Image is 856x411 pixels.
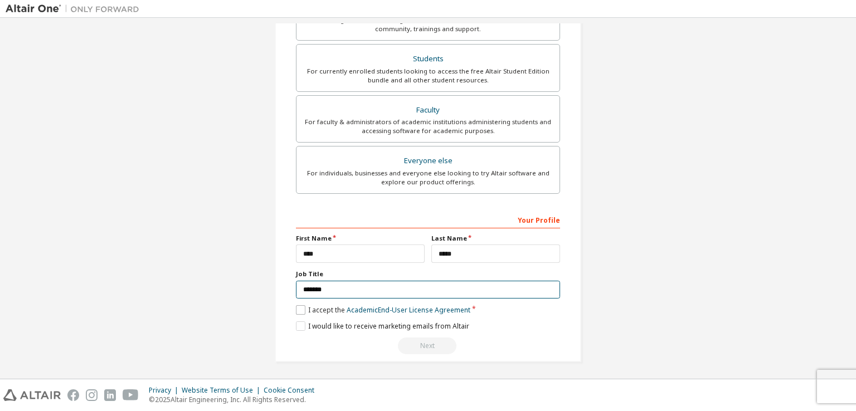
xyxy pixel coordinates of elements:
[303,67,553,85] div: For currently enrolled students looking to access the free Altair Student Edition bundle and all ...
[347,305,470,315] a: Academic End-User License Agreement
[303,51,553,67] div: Students
[296,305,470,315] label: I accept the
[296,337,560,354] div: Read and acccept EULA to continue
[104,389,116,401] img: linkedin.svg
[303,169,553,187] div: For individuals, businesses and everyone else looking to try Altair software and explore our prod...
[303,118,553,135] div: For faculty & administrators of academic institutions administering students and accessing softwa...
[303,16,553,33] div: For existing customers looking to access software downloads, HPC resources, community, trainings ...
[264,386,321,395] div: Cookie Consent
[296,321,469,331] label: I would like to receive marketing emails from Altair
[3,389,61,401] img: altair_logo.svg
[296,270,560,278] label: Job Title
[303,153,553,169] div: Everyone else
[149,395,321,404] p: © 2025 Altair Engineering, Inc. All Rights Reserved.
[182,386,264,395] div: Website Terms of Use
[149,386,182,395] div: Privacy
[86,389,98,401] img: instagram.svg
[303,102,553,118] div: Faculty
[296,211,560,228] div: Your Profile
[67,389,79,401] img: facebook.svg
[296,234,425,243] label: First Name
[6,3,145,14] img: Altair One
[431,234,560,243] label: Last Name
[123,389,139,401] img: youtube.svg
